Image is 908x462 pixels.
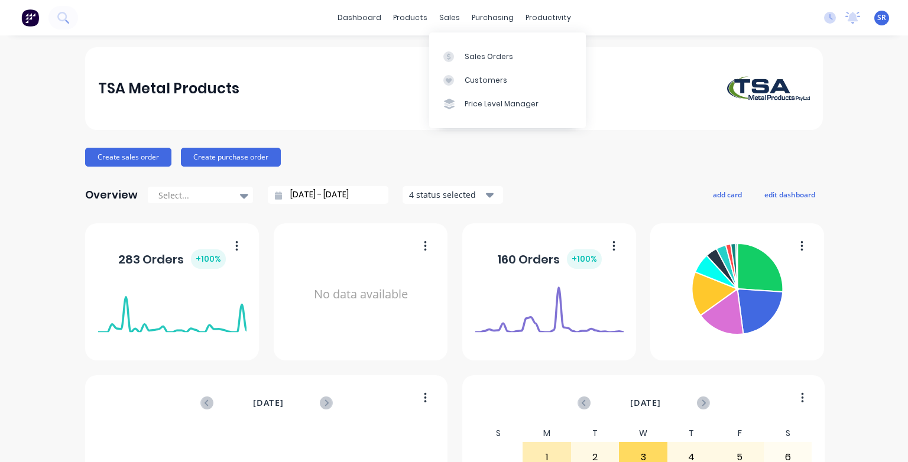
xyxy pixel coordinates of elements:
span: SR [877,12,886,23]
div: T [571,425,620,442]
div: 4 status selected [409,188,484,201]
a: dashboard [332,9,387,27]
div: + 100 % [567,249,602,269]
div: T [667,425,716,442]
div: F [715,425,764,442]
div: TSA Metal Products [98,77,239,100]
a: Price Level Manager [429,92,586,116]
div: products [387,9,433,27]
div: Customers [465,75,507,86]
div: sales [433,9,466,27]
button: Create sales order [85,148,171,167]
div: Overview [85,183,138,207]
div: purchasing [466,9,520,27]
span: [DATE] [253,396,284,409]
button: 4 status selected [403,186,503,204]
button: add card [705,187,750,202]
div: productivity [520,9,577,27]
div: S [764,425,812,442]
div: M [523,425,571,442]
div: No data available [287,239,435,350]
div: + 100 % [191,249,226,269]
a: Customers [429,69,586,92]
div: Sales Orders [465,51,513,62]
div: 160 Orders [497,249,602,269]
div: W [619,425,667,442]
img: Factory [21,9,39,27]
div: 283 Orders [118,249,226,269]
div: S [475,425,523,442]
button: Create purchase order [181,148,281,167]
button: edit dashboard [757,187,823,202]
span: [DATE] [630,396,661,409]
div: Price Level Manager [465,99,539,109]
img: TSA Metal Products [727,76,810,101]
a: Sales Orders [429,44,586,68]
